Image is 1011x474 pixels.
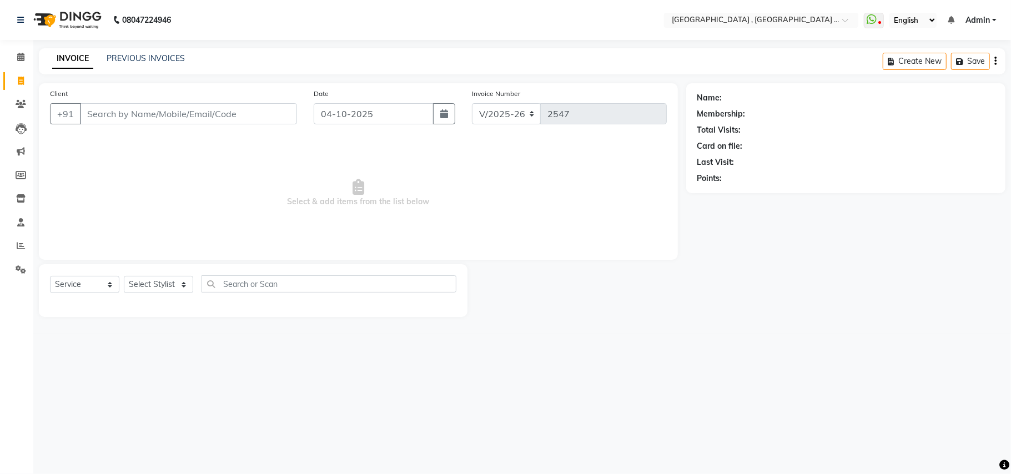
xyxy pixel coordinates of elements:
b: 08047224946 [122,4,171,36]
div: Membership: [697,108,746,120]
div: Card on file: [697,140,743,152]
button: Create New [883,53,947,70]
input: Search or Scan [202,275,456,293]
label: Invoice Number [472,89,520,99]
label: Date [314,89,329,99]
div: Name: [697,92,722,104]
label: Client [50,89,68,99]
input: Search by Name/Mobile/Email/Code [80,103,297,124]
a: INVOICE [52,49,93,69]
button: +91 [50,103,81,124]
div: Last Visit: [697,157,735,168]
div: Total Visits: [697,124,741,136]
img: logo [28,4,104,36]
button: Save [951,53,990,70]
span: Select & add items from the list below [50,138,667,249]
div: Points: [697,173,722,184]
a: PREVIOUS INVOICES [107,53,185,63]
span: Admin [965,14,990,26]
